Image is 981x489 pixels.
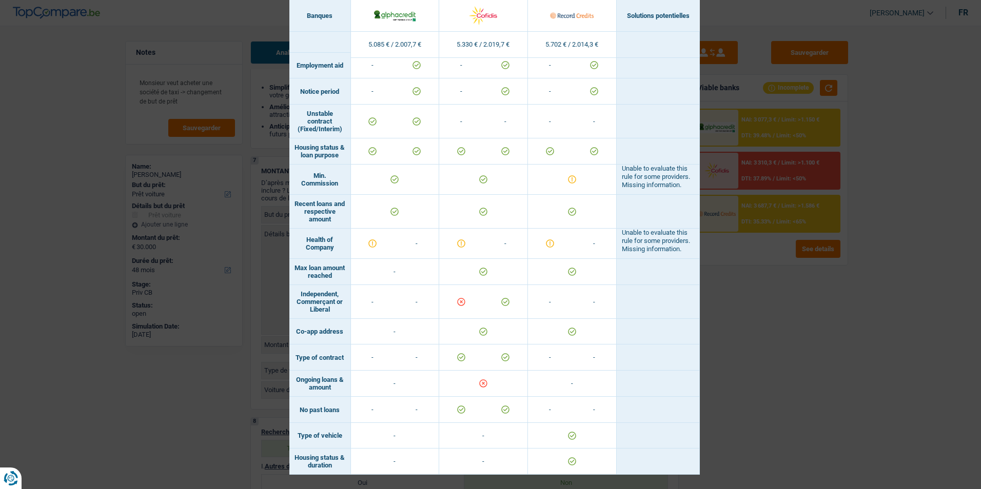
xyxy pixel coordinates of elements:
td: - [528,52,572,78]
td: Employment aid [289,52,351,78]
td: - [351,423,440,449]
td: - [439,52,483,78]
td: Ongoing loans & amount [289,371,351,397]
td: - [395,229,439,258]
td: - [528,344,572,370]
td: - [351,319,440,344]
td: Unable to evaluate this rule for some providers. Missing information. [617,165,700,195]
td: - [483,229,527,258]
td: Housing status & loan purpose [289,138,351,165]
img: Record Credits [550,5,594,27]
td: - [351,259,440,285]
td: - [528,397,572,422]
td: Health of Company [289,229,351,259]
td: Co-app address [289,319,351,344]
td: Min. Commission [289,165,351,195]
td: Unstable contract (Fixed/Interim) [289,105,351,138]
td: 5.702 € / 2.014,3 € [528,32,617,58]
td: - [572,105,616,138]
td: - [528,105,572,138]
td: - [528,285,572,318]
td: Max loan amount reached [289,259,351,285]
td: 5.330 € / 2.019,7 € [439,32,528,58]
td: - [439,105,483,138]
td: - [351,397,395,422]
td: - [351,52,395,78]
td: - [572,285,616,318]
td: Type of contract [289,344,351,371]
td: - [351,449,440,475]
td: Housing status & duration [289,449,351,475]
td: - [528,371,617,397]
td: Independent, Commerçant or Liberal [289,285,351,319]
td: - [439,423,528,449]
td: - [395,344,439,370]
td: No past loans [289,397,351,423]
td: - [528,78,572,104]
td: - [572,397,616,422]
td: - [572,344,616,370]
td: - [439,78,483,104]
td: Notice period [289,78,351,105]
td: - [351,78,395,104]
td: - [395,285,439,318]
td: Recent loans and respective amount [289,195,351,229]
td: - [351,371,440,397]
img: AlphaCredit [373,9,417,22]
td: 5.085 € / 2.007,7 € [351,32,440,58]
td: - [351,344,395,370]
td: - [351,285,395,318]
td: - [439,449,528,475]
td: - [483,105,527,138]
td: Unable to evaluate this rule for some providers. Missing information. [617,229,700,259]
img: Cofidis [461,5,505,27]
td: Type of vehicle [289,423,351,449]
td: - [572,229,616,258]
td: - [395,397,439,422]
